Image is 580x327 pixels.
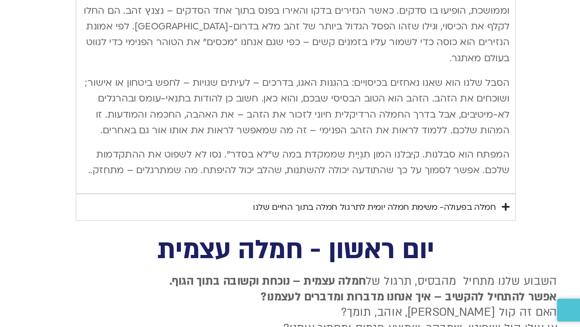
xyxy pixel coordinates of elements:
summary: חמלה בפעולה- משימת חמלה יומית לתרגול חמלה בתוך החיים שלנו [169,235,471,254]
img: תודעה בריאה [479,6,514,18]
a: מי אנחנו [406,4,446,20]
a: התחברות [84,4,133,18]
a: קורסים ופעילות [341,4,400,20]
span: התחברות [86,7,120,16]
p: הסבל שלנו הוא שאנו נאחזים בכיסויים: בהגנות האגו, בדרכים – לעיתים שגויות – לחפש ביטחון או אישור; ו... [174,154,467,197]
h2: יום ראשון - חמלה עצמית [141,266,499,282]
div: חמלה בפעולה- משימת חמלה יומית לתרגול חמלה בתוך החיים שלנו [291,240,458,249]
strong: חמלה עצמית – נוכחת וקשובה בתוך הגוף. אפשר להתחיל להקשיב – איך אנחנו מדברות ומדברים לעצמנו? [234,290,499,311]
p: ארצה לשתף סיפור שמאוד עוזר [PERSON_NAME] בדרך הזו. ישנו סיפור מוכר על פסל ענק של הבודהה בדרום-[GE... [174,72,467,148]
p: השינוי בקשב ובמסלולים העצביים הוא לבו של אתגר החמלה הרדיקלית הזה. מהותו של תרגול טוב-לב עצמי היא ... [174,44,467,66]
a: יצירת קשר [499,307,576,323]
a: מועדון תודעה בריאה [260,4,335,20]
a: צרו קשר [220,4,254,20]
p: המפתח הוא סבלנות. קיבלנו המון תִנְיַית שממקדת במה ש”לא בסדר”. נסו לא לשפוט את ההתקדמות שלכם. אפשר... [174,203,467,225]
span: יצירת קשר [527,310,556,321]
a: תמכו בנו [181,4,214,20]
